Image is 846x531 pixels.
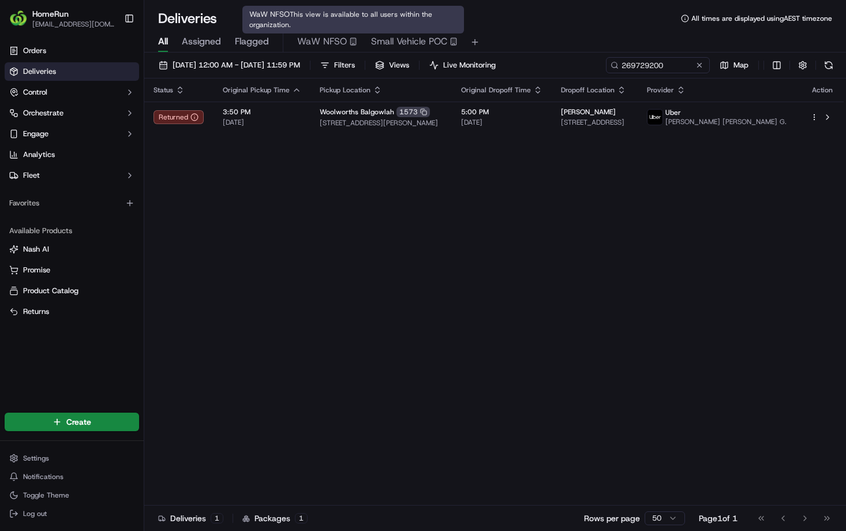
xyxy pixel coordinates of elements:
img: HomeRun [9,9,28,28]
p: Rows per page [584,513,640,524]
button: Toggle Theme [5,487,139,503]
span: Deliveries [23,66,56,77]
span: 3:50 PM [223,107,301,117]
span: 5:00 PM [461,107,542,117]
button: Settings [5,450,139,466]
span: [DATE] 12:00 AM - [DATE] 11:59 PM [173,60,300,70]
span: Create [66,416,91,428]
div: Deliveries [158,513,223,524]
span: Flagged [235,35,269,48]
span: Nash AI [23,244,49,255]
button: Nash AI [5,240,139,259]
button: Log out [5,506,139,522]
span: Original Dropoff Time [461,85,531,95]
span: Promise [23,265,50,275]
h1: Deliveries [158,9,217,28]
span: Uber [665,108,681,117]
button: Engage [5,125,139,143]
button: Returns [5,302,139,321]
button: Control [5,83,139,102]
button: Notifications [5,469,139,485]
span: Assigned [182,35,221,48]
div: 1 [211,513,223,523]
div: Page 1 of 1 [699,513,738,524]
span: Filters [334,60,355,70]
span: Product Catalog [23,286,78,296]
span: Provider [647,85,674,95]
span: Toggle Theme [23,491,69,500]
span: WaW NFSO [297,35,347,48]
input: Type to search [606,57,710,73]
div: Favorites [5,194,139,212]
button: Create [5,413,139,431]
div: Packages [242,513,308,524]
button: Live Monitoring [424,57,501,73]
button: Views [370,57,414,73]
button: [EMAIL_ADDRESS][DOMAIN_NAME] [32,20,115,29]
button: Returned [154,110,204,124]
span: Map [733,60,748,70]
span: Original Pickup Time [223,85,290,95]
div: WaW NFSO [242,6,464,33]
button: Filters [315,57,360,73]
span: Orders [23,46,46,56]
span: Fleet [23,170,40,181]
button: Refresh [821,57,837,73]
span: Notifications [23,472,63,481]
div: 1 [295,513,308,523]
button: Promise [5,261,139,279]
span: [STREET_ADDRESS][PERSON_NAME] [320,118,443,128]
span: [DATE] [223,118,301,127]
img: uber-new-logo.jpeg [647,110,662,125]
div: Action [810,85,834,95]
span: Views [389,60,409,70]
button: [DATE] 12:00 AM - [DATE] 11:59 PM [154,57,305,73]
span: Log out [23,509,47,518]
span: [PERSON_NAME] [PERSON_NAME] G. [665,117,787,126]
span: Analytics [23,149,55,160]
span: Pickup Location [320,85,370,95]
span: Small Vehicle POC [371,35,447,48]
a: Deliveries [5,62,139,81]
span: [STREET_ADDRESS] [561,118,629,127]
div: 1573 [396,107,430,117]
span: Returns [23,306,49,317]
a: Returns [9,306,134,317]
span: [PERSON_NAME] [561,107,616,117]
button: HomeRunHomeRun[EMAIL_ADDRESS][DOMAIN_NAME] [5,5,119,32]
button: Fleet [5,166,139,185]
span: Engage [23,129,48,139]
span: Control [23,87,47,98]
span: Live Monitoring [443,60,496,70]
span: This view is available to all users within the organization. [249,10,432,29]
button: Product Catalog [5,282,139,300]
span: Woolworths Balgowlah [320,107,394,117]
a: Orders [5,42,139,60]
span: Settings [23,454,49,463]
a: Analytics [5,145,139,164]
span: [DATE] [461,118,542,127]
a: Promise [9,265,134,275]
span: All [158,35,168,48]
button: Map [714,57,754,73]
span: Dropoff Location [561,85,615,95]
button: HomeRun [32,8,69,20]
a: Product Catalog [9,286,134,296]
span: All times are displayed using AEST timezone [691,14,832,23]
div: Available Products [5,222,139,240]
button: Orchestrate [5,104,139,122]
span: Status [154,85,173,95]
a: Nash AI [9,244,134,255]
span: Orchestrate [23,108,63,118]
